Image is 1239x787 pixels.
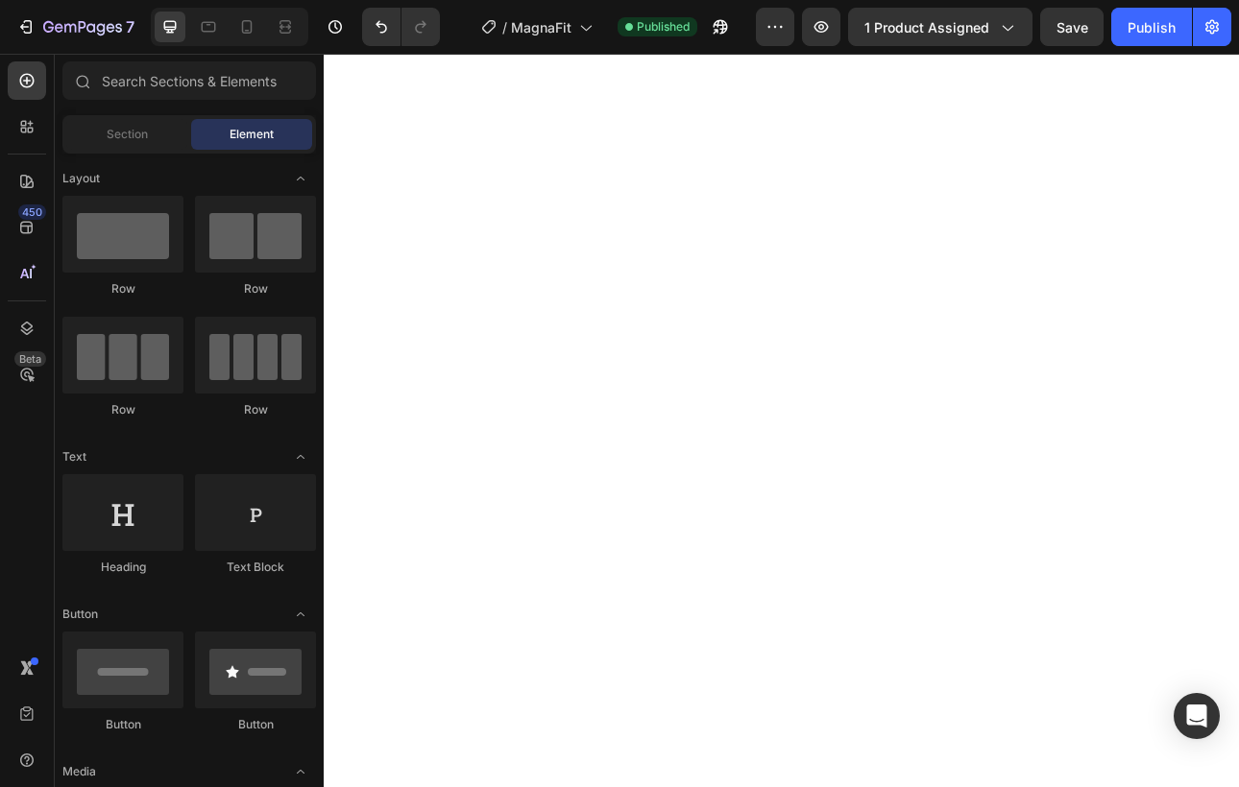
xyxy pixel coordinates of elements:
[195,401,316,418] div: Row
[62,448,86,465] span: Text
[126,15,134,38] p: 7
[62,280,183,298] div: Row
[285,163,316,194] span: Toggle open
[1128,17,1176,37] div: Publish
[1111,8,1192,46] button: Publish
[1040,8,1104,46] button: Save
[502,17,507,37] span: /
[230,126,274,143] span: Element
[107,126,148,143] span: Section
[62,559,183,576] div: Heading
[195,716,316,733] div: Button
[285,441,316,472] span: Toggle open
[637,18,690,36] span: Published
[285,599,316,630] span: Toggle open
[18,204,46,220] div: 450
[8,8,143,46] button: 7
[362,8,440,46] div: Undo/Redo
[62,61,316,100] input: Search Sections & Elements
[848,8,1032,46] button: 1 product assigned
[62,170,100,187] span: Layout
[62,763,96,780] span: Media
[62,401,183,418] div: Row
[511,17,571,37] span: MagnaFit
[195,559,316,576] div: Text Block
[62,716,183,733] div: Button
[1057,19,1088,36] span: Save
[864,17,989,37] span: 1 product assigned
[62,606,98,623] span: Button
[195,280,316,298] div: Row
[14,351,46,367] div: Beta
[1174,693,1220,739] div: Open Intercom Messenger
[324,54,1239,787] iframe: Design area
[285,756,316,787] span: Toggle open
